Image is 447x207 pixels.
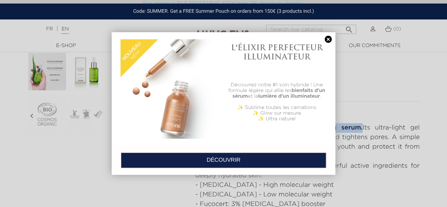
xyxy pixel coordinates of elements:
[121,153,326,168] a: DÉCOUVRIR
[227,116,327,122] p: ✨ Ultra naturel
[227,82,327,99] p: Découvrez notre #1 soin hybride ! Une formule légère qui allie les et la .
[227,43,327,62] h1: L'ÉLIXIR PERFECTEUR ILLUMINATEUR
[227,105,327,110] p: ✨ Sublime toutes les carnations
[233,88,325,99] b: bienfaits d'un sérum
[227,110,327,116] p: ✨ Glow sur mesure
[258,94,320,99] b: lumière d'un illuminateur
